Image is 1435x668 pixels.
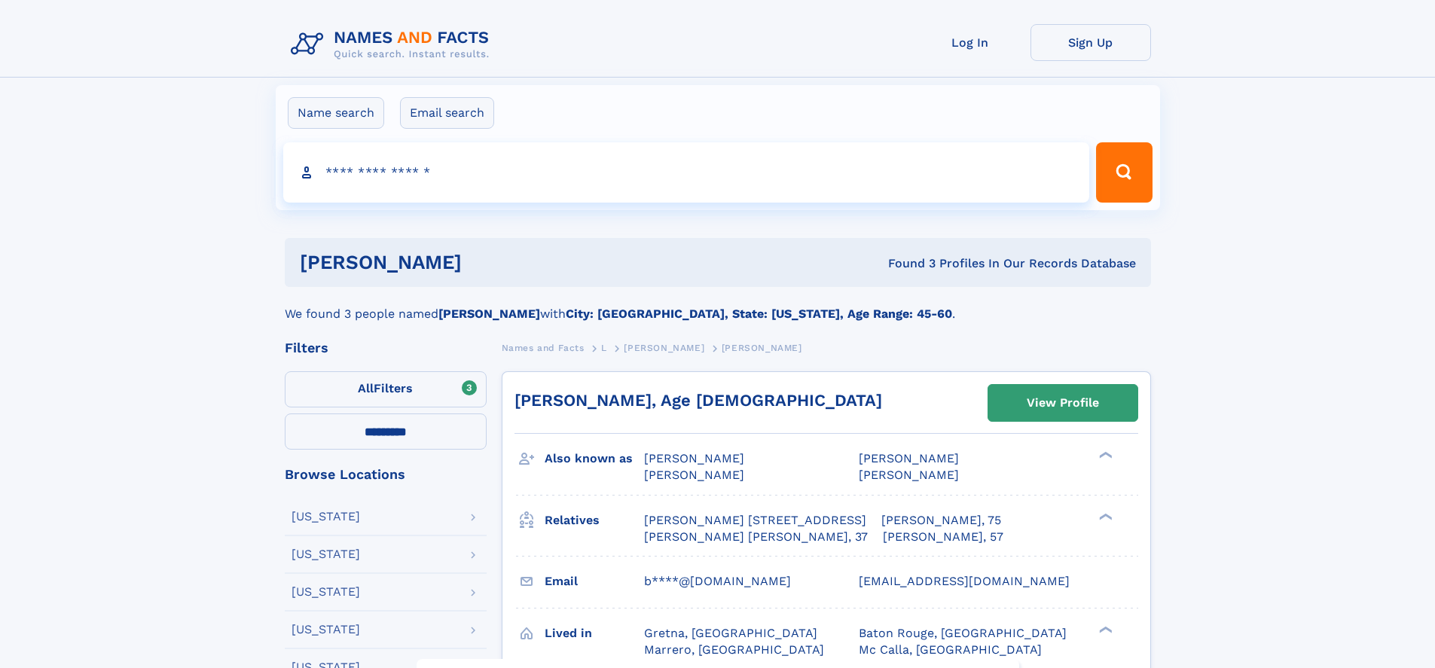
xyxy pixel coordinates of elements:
[285,24,502,65] img: Logo Names and Facts
[1095,511,1113,521] div: ❯
[883,529,1003,545] a: [PERSON_NAME], 57
[400,97,494,129] label: Email search
[566,307,952,321] b: City: [GEOGRAPHIC_DATA], State: [US_STATE], Age Range: 45-60
[358,381,374,395] span: All
[288,97,384,129] label: Name search
[675,255,1136,272] div: Found 3 Profiles In Our Records Database
[545,621,644,646] h3: Lived in
[859,574,1070,588] span: [EMAIL_ADDRESS][DOMAIN_NAME]
[644,529,868,545] a: [PERSON_NAME] [PERSON_NAME], 37
[285,341,487,355] div: Filters
[438,307,540,321] b: [PERSON_NAME]
[881,512,1001,529] a: [PERSON_NAME], 75
[722,343,802,353] span: [PERSON_NAME]
[644,512,866,529] a: [PERSON_NAME] [STREET_ADDRESS]
[285,468,487,481] div: Browse Locations
[910,24,1030,61] a: Log In
[988,385,1137,421] a: View Profile
[859,642,1042,657] span: Mc Calla, [GEOGRAPHIC_DATA]
[545,446,644,471] h3: Also known as
[292,548,360,560] div: [US_STATE]
[283,142,1090,203] input: search input
[292,586,360,598] div: [US_STATE]
[1030,24,1151,61] a: Sign Up
[644,468,744,482] span: [PERSON_NAME]
[601,338,607,357] a: L
[292,624,360,636] div: [US_STATE]
[1095,450,1113,460] div: ❯
[545,569,644,594] h3: Email
[285,371,487,407] label: Filters
[601,343,607,353] span: L
[285,287,1151,323] div: We found 3 people named with .
[624,338,704,357] a: [PERSON_NAME]
[545,508,644,533] h3: Relatives
[1027,386,1099,420] div: View Profile
[624,343,704,353] span: [PERSON_NAME]
[292,511,360,523] div: [US_STATE]
[859,626,1067,640] span: Baton Rouge, [GEOGRAPHIC_DATA]
[300,253,675,272] h1: [PERSON_NAME]
[1096,142,1152,203] button: Search Button
[644,642,824,657] span: Marrero, [GEOGRAPHIC_DATA]
[644,626,817,640] span: Gretna, [GEOGRAPHIC_DATA]
[1095,624,1113,634] div: ❯
[502,338,585,357] a: Names and Facts
[644,451,744,465] span: [PERSON_NAME]
[514,391,882,410] a: [PERSON_NAME], Age [DEMOGRAPHIC_DATA]
[859,468,959,482] span: [PERSON_NAME]
[859,451,959,465] span: [PERSON_NAME]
